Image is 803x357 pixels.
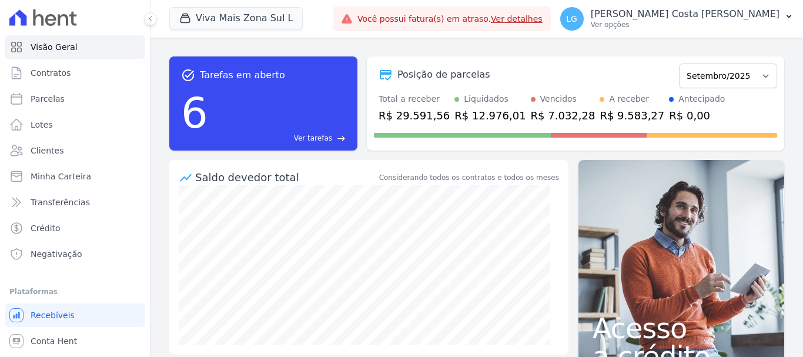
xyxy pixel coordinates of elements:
div: Plataformas [9,285,140,299]
div: Antecipado [678,93,725,105]
div: R$ 9.583,27 [600,108,664,124]
a: Transferências [5,191,145,214]
div: Saldo devedor total [195,169,377,185]
span: Crédito [31,222,61,234]
a: Ver detalhes [491,14,543,24]
span: Visão Geral [31,41,78,53]
button: LG [PERSON_NAME] Costa [PERSON_NAME] Ver opções [551,2,803,35]
a: Crédito [5,216,145,240]
span: Conta Hent [31,335,77,347]
div: Posição de parcelas [397,68,490,82]
span: Você possui fatura(s) em atraso. [357,13,543,25]
button: Viva Mais Zona Sul L [169,7,303,29]
div: R$ 29.591,56 [379,108,450,124]
span: Tarefas em aberto [200,68,285,82]
div: Total a receber [379,93,450,105]
a: Visão Geral [5,35,145,59]
a: Contratos [5,61,145,85]
span: east [337,134,346,143]
span: task_alt [181,68,195,82]
span: Ver tarefas [294,133,332,144]
a: Clientes [5,139,145,162]
span: Minha Carteira [31,171,91,182]
div: R$ 7.032,28 [531,108,595,124]
p: Ver opções [591,20,779,29]
div: Considerando todos os contratos e todos os meses [379,172,559,183]
span: Recebíveis [31,309,75,321]
span: Lotes [31,119,53,131]
a: Conta Hent [5,329,145,353]
a: Ver tarefas east [213,133,346,144]
span: Parcelas [31,93,65,105]
span: Negativação [31,248,82,260]
div: A receber [609,93,649,105]
div: 6 [181,82,208,144]
a: Lotes [5,113,145,136]
div: Liquidados [464,93,508,105]
a: Negativação [5,242,145,266]
div: Vencidos [540,93,577,105]
span: Clientes [31,145,63,156]
div: R$ 0,00 [669,108,725,124]
a: Recebíveis [5,303,145,327]
span: LG [566,15,577,23]
span: Acesso [593,314,770,342]
div: R$ 12.976,01 [454,108,526,124]
span: Contratos [31,67,71,79]
a: Minha Carteira [5,165,145,188]
a: Parcelas [5,87,145,111]
p: [PERSON_NAME] Costa [PERSON_NAME] [591,8,779,20]
span: Transferências [31,196,90,208]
